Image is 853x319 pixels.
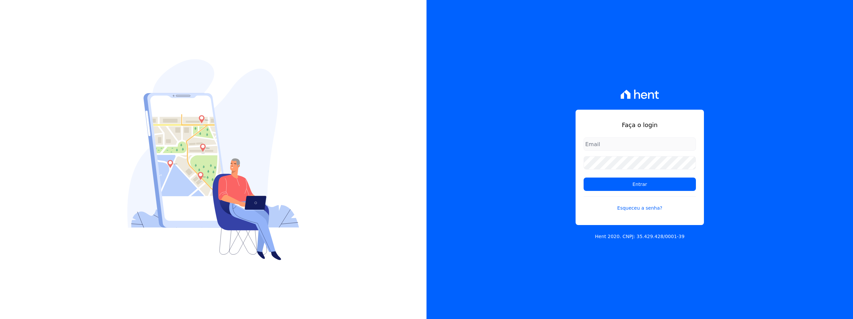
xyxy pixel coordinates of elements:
p: Hent 2020. CNPJ: 35.429.428/0001-39 [595,233,685,240]
input: Entrar [584,178,696,191]
a: Esqueceu a senha? [584,196,696,212]
img: Login [127,59,299,260]
input: Email [584,137,696,151]
h1: Faça o login [584,120,696,129]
